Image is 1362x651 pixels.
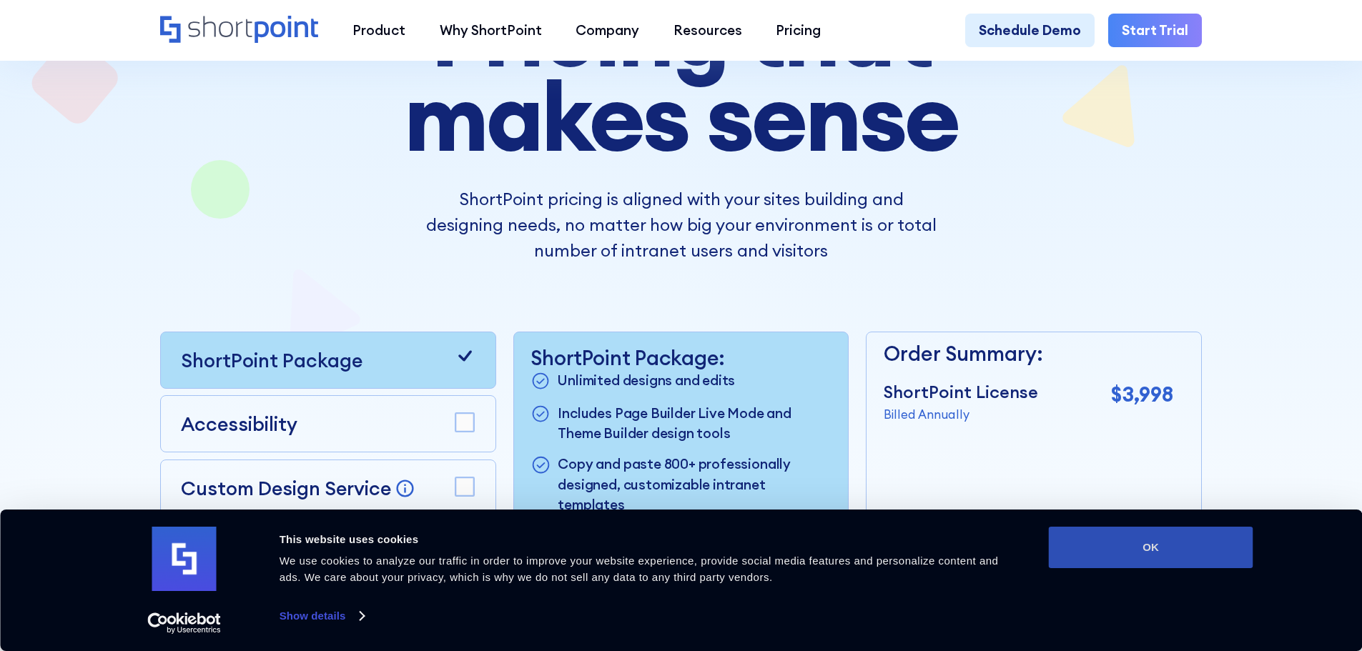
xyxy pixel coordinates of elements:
[1111,379,1173,410] p: $3,998
[181,409,297,438] p: Accessibility
[122,612,247,634] a: Usercentrics Cookiebot - opens in a new window
[280,605,364,627] a: Show details
[152,527,217,591] img: logo
[884,339,1173,369] p: Order Summary:
[558,370,735,393] p: Unlimited designs and edits
[884,379,1038,405] p: ShortPoint License
[335,14,423,48] a: Product
[673,20,742,41] div: Resources
[776,20,821,41] div: Pricing
[558,454,831,515] p: Copy and paste 800+ professionally designed, customizable intranet templates
[181,476,391,500] p: Custom Design Service
[160,16,318,45] a: Home
[440,20,542,41] div: Why ShortPoint
[759,14,839,48] a: Pricing
[423,14,559,48] a: Why ShortPoint
[280,555,999,583] span: We use cookies to analyze our traffic in order to improve your website experience, provide social...
[656,14,759,48] a: Resources
[352,20,405,41] div: Product
[1105,485,1362,651] iframe: Chat Widget
[965,14,1095,48] a: Schedule Demo
[558,14,656,48] a: Company
[884,405,1038,423] p: Billed Annually
[425,187,936,263] p: ShortPoint pricing is aligned with your sites building and designing needs, no matter how big you...
[558,403,831,444] p: Includes Page Builder Live Mode and Theme Builder design tools
[280,531,1017,548] div: This website uses cookies
[1108,14,1202,48] a: Start Trial
[181,346,362,374] p: ShortPoint Package
[531,346,831,370] p: ShortPoint Package:
[576,20,639,41] div: Company
[1049,527,1253,568] button: OK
